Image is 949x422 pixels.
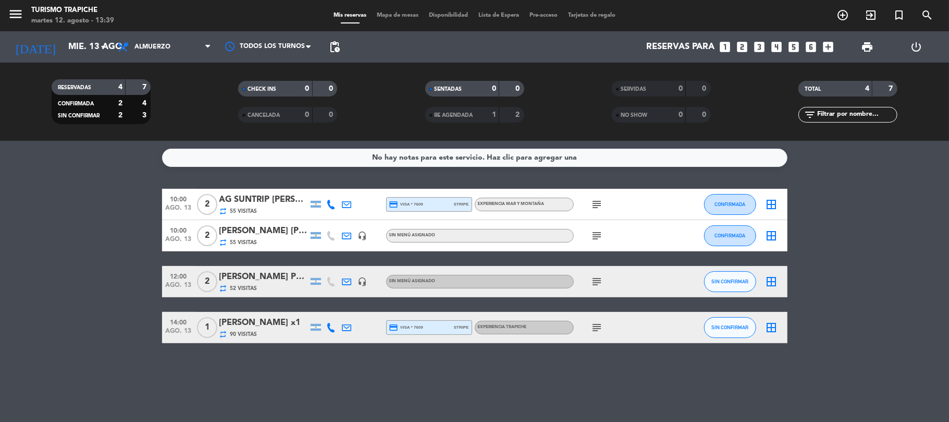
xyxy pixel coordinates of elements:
[305,111,310,118] strong: 0
[478,325,527,329] span: EXPERIENCIA TRAPICHE
[219,224,308,238] div: [PERSON_NAME] [PERSON_NAME] x2
[679,111,683,118] strong: 0
[197,271,217,292] span: 2
[704,194,756,215] button: CONFIRMADA
[702,85,708,92] strong: 0
[816,109,897,120] input: Filtrar por nombre...
[591,275,603,288] i: subject
[166,236,192,248] span: ago. 13
[219,316,308,330] div: [PERSON_NAME] x1
[719,40,732,54] i: looks_one
[8,6,23,22] i: menu
[197,225,217,246] span: 2
[714,233,745,238] span: CONFIRMADA
[753,40,767,54] i: looks_3
[621,113,648,118] span: NO SHOW
[358,277,367,286] i: headset_mic
[97,41,109,53] i: arrow_drop_down
[389,233,436,237] span: Sin menú asignado
[804,108,816,121] i: filter_list
[787,40,801,54] i: looks_5
[435,113,473,118] span: RE AGENDADA
[524,13,563,18] span: Pre-acceso
[166,316,192,328] span: 14:00
[142,83,149,91] strong: 7
[142,100,149,107] strong: 4
[711,324,748,330] span: SIN CONFIRMAR
[892,31,941,63] div: LOG OUT
[893,9,905,21] i: turned_in_not
[118,100,122,107] strong: 2
[31,16,114,26] div: martes 12. agosto - 13:39
[58,113,100,118] span: SIN CONFIRMAR
[118,112,122,119] strong: 2
[328,41,341,53] span: pending_actions
[766,275,778,288] i: border_all
[58,101,94,106] span: CONFIRMADA
[679,85,683,92] strong: 0
[58,85,91,90] span: RESERVADAS
[166,282,192,294] span: ago. 13
[492,111,496,118] strong: 1
[865,85,869,92] strong: 4
[372,13,424,18] span: Mapa de mesas
[591,230,603,242] i: subject
[31,5,114,16] div: Turismo Trapiche
[591,198,603,211] i: subject
[515,111,522,118] strong: 2
[766,198,778,211] i: border_all
[329,111,335,118] strong: 0
[389,279,436,283] span: Sin menú asignado
[248,113,280,118] span: CANCELADA
[230,330,257,339] span: 90 Visitas
[805,87,821,92] span: TOTAL
[424,13,473,18] span: Disponibilidad
[166,192,192,204] span: 10:00
[219,270,308,284] div: [PERSON_NAME] PRETA
[142,112,149,119] strong: 3
[219,330,228,339] i: repeat
[711,279,748,284] span: SIN CONFIRMAR
[766,321,778,334] i: border_all
[134,43,170,51] span: Almuerzo
[910,41,923,53] i: power_settings_new
[166,328,192,340] span: ago. 13
[219,284,228,293] i: repeat
[889,85,895,92] strong: 7
[219,193,308,207] div: AG SUNTRIP [PERSON_NAME] [PERSON_NAME] [PERSON_NAME] X2
[473,13,524,18] span: Lista de Espera
[704,317,756,338] button: SIN CONFIRMAR
[230,284,257,293] span: 52 Visitas
[435,87,462,92] span: SENTADAS
[389,323,399,332] i: credit_card
[621,87,647,92] span: SERVIDAS
[8,6,23,26] button: menu
[8,35,63,58] i: [DATE]
[305,85,310,92] strong: 0
[478,202,545,206] span: EXPERIENCIA MAR Y MONTAÑA
[454,324,469,331] span: stripe
[329,85,335,92] strong: 0
[714,201,745,207] span: CONFIRMADA
[805,40,818,54] i: looks_6
[861,41,873,53] span: print
[704,225,756,246] button: CONFIRMADA
[358,231,367,240] i: headset_mic
[372,152,577,164] div: No hay notas para este servicio. Haz clic para agregar una
[166,270,192,282] span: 12:00
[230,207,257,215] span: 55 Visitas
[865,9,877,21] i: exit_to_app
[704,271,756,292] button: SIN CONFIRMAR
[921,9,933,21] i: search
[166,204,192,216] span: ago. 13
[389,200,423,209] span: visa * 7609
[736,40,749,54] i: looks_two
[219,207,228,215] i: repeat
[328,13,372,18] span: Mis reservas
[766,230,778,242] i: border_all
[197,194,217,215] span: 2
[389,323,423,332] span: visa * 7609
[770,40,784,54] i: looks_4
[515,85,522,92] strong: 0
[197,317,217,338] span: 1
